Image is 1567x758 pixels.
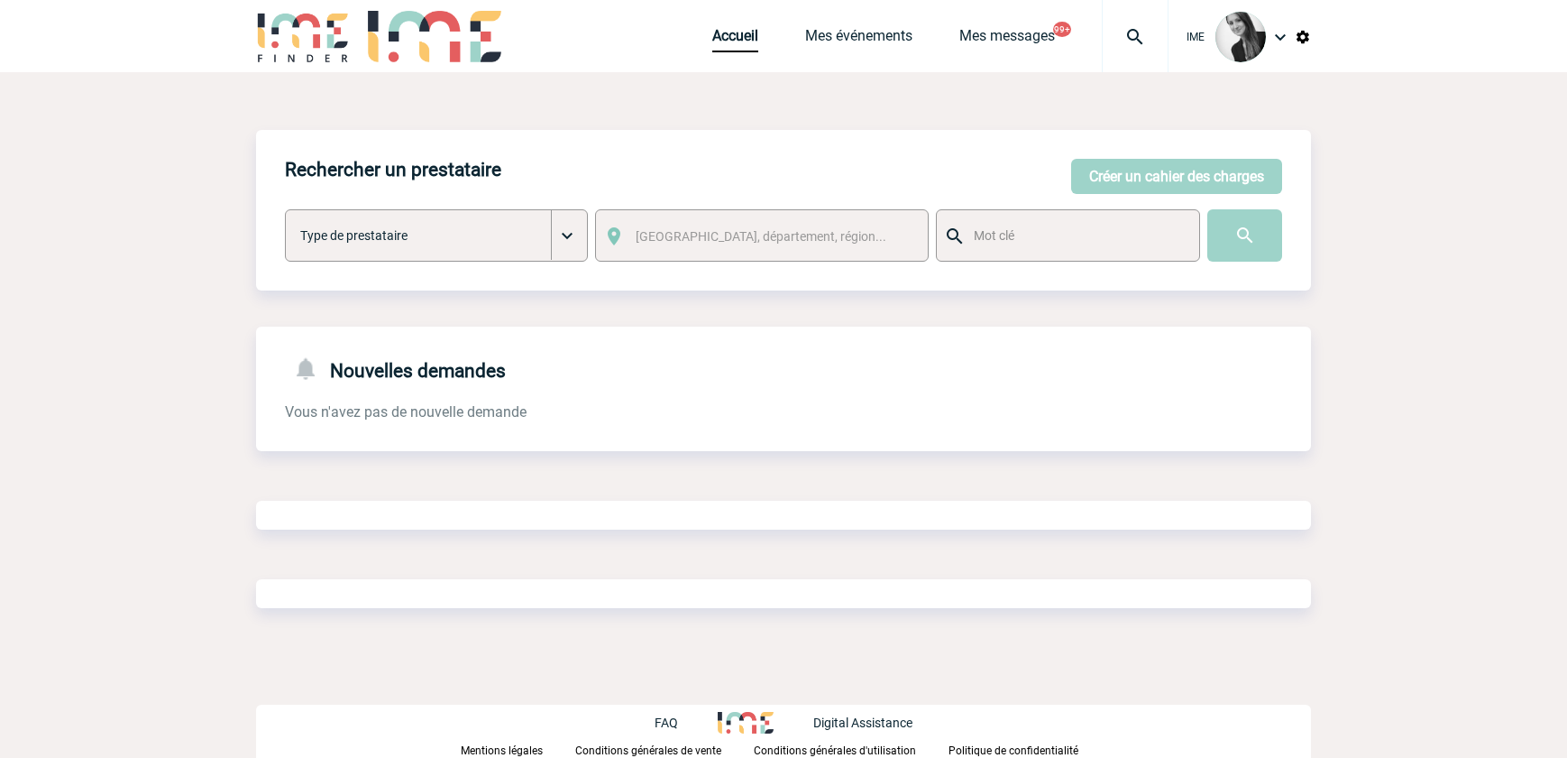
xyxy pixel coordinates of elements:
a: Conditions générales de vente [575,741,754,758]
img: notifications-24-px-g.png [292,356,330,382]
span: Vous n'avez pas de nouvelle demande [285,403,527,421]
input: Mot clé [969,224,1183,247]
p: Digital Assistance [813,716,912,730]
a: Mes événements [805,27,912,52]
input: Submit [1207,209,1282,262]
span: [GEOGRAPHIC_DATA], département, région... [636,229,886,244]
a: Mes messages [959,27,1055,52]
a: FAQ [655,713,718,730]
a: Politique de confidentialité [948,741,1107,758]
p: FAQ [655,716,678,730]
a: Accueil [712,27,758,52]
a: Conditions générales d'utilisation [754,741,948,758]
a: Mentions légales [461,741,575,758]
img: 101050-0.jpg [1215,12,1266,62]
h4: Rechercher un prestataire [285,159,501,180]
h4: Nouvelles demandes [285,356,506,382]
p: Conditions générales de vente [575,744,721,757]
p: Conditions générales d'utilisation [754,744,916,757]
p: Mentions légales [461,744,543,757]
img: http://www.idealmeetingsevents.fr/ [718,712,774,734]
span: IME [1187,31,1205,43]
button: 99+ [1053,22,1071,37]
p: Politique de confidentialité [948,744,1078,757]
img: IME-Finder [256,11,350,62]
